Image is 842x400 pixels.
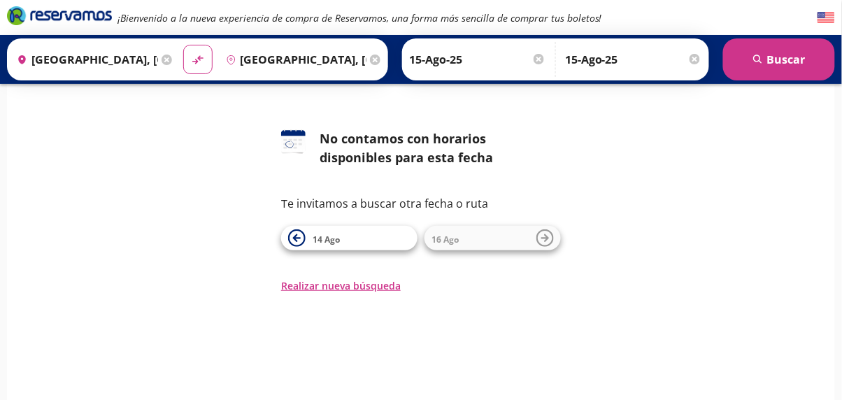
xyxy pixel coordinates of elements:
[7,5,112,30] a: Brand Logo
[7,5,112,26] i: Brand Logo
[818,9,835,27] button: English
[220,42,367,77] input: Buscar Destino
[431,234,459,245] span: 16 Ago
[117,11,602,24] em: ¡Bienvenido a la nueva experiencia de compra de Reservamos, una forma más sencilla de comprar tus...
[409,42,546,77] input: Elegir Fecha
[313,234,340,245] span: 14 Ago
[565,42,702,77] input: Opcional
[281,226,418,250] button: 14 Ago
[281,195,561,212] p: Te invitamos a buscar otra fecha o ruta
[723,38,835,80] button: Buscar
[281,278,401,293] button: Realizar nueva búsqueda
[320,129,561,167] div: No contamos con horarios disponibles para esta fecha
[424,226,561,250] button: 16 Ago
[11,42,158,77] input: Buscar Origen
